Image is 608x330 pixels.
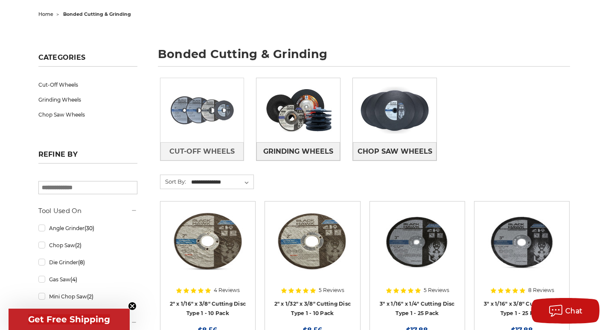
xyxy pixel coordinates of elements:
a: Grinding Wheels [38,92,137,107]
a: Cut-Off Wheels [160,142,244,161]
a: Angle Grinder [38,221,137,236]
img: 2" x 1/32" x 3/8" Cut Off Wheel [271,207,354,276]
a: Chop Saw Wheels [353,142,436,161]
span: Chat [565,307,583,315]
img: 3" x 1/16" x 3/8" Cutting Disc [480,207,563,276]
span: (2) [87,293,93,300]
h5: Refine by [38,150,137,164]
a: home [38,11,53,17]
span: (8) [78,259,85,266]
h1: bonded cutting & grinding [158,48,570,67]
span: (30) [84,225,94,231]
a: Chop Saw Wheels [38,107,137,122]
span: Cut-Off Wheels [169,144,235,159]
a: Chop Saw [38,238,137,253]
div: Get Free ShippingClose teaser [9,309,130,330]
span: Grinding Wheels [263,144,333,159]
span: (4) [70,276,77,283]
a: 3" x 1/16" x 3/8" Cutting Disc [480,207,563,317]
span: (2) [75,242,81,248]
a: 2" x 1/32" x 3/8" Cut Off Wheel [271,207,354,317]
a: Mini Chop Saw [38,289,137,304]
label: Sort By: [160,175,186,188]
a: 2" x 1/16" x 3/8" Cut Off Wheel [166,207,249,317]
a: Gas Saw [38,272,137,287]
button: Chat [531,298,599,324]
button: Close teaser [128,302,137,310]
img: Chop Saw Wheels [353,81,436,140]
a: Die Grinder [38,255,137,270]
span: Chop Saw Wheels [358,144,432,159]
span: bonded cutting & grinding [63,11,131,17]
a: Grinding Wheels [256,142,340,161]
img: Cut-Off Wheels [160,81,244,140]
span: Get Free Shipping [28,314,110,324]
h5: Categories [38,53,137,67]
a: Cut-Off Wheels [38,77,137,92]
img: 3” x .0625” x 1/4” Die Grinder Cut-Off Wheels by Black Hawk Abrasives [376,207,459,276]
select: Sort By: [190,176,253,189]
h5: Tool Used On [38,206,137,216]
a: 3” x .0625” x 1/4” Die Grinder Cut-Off Wheels by Black Hawk Abrasives [376,207,459,317]
img: 2" x 1/16" x 3/8" Cut Off Wheel [166,207,249,276]
img: Grinding Wheels [256,81,340,140]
